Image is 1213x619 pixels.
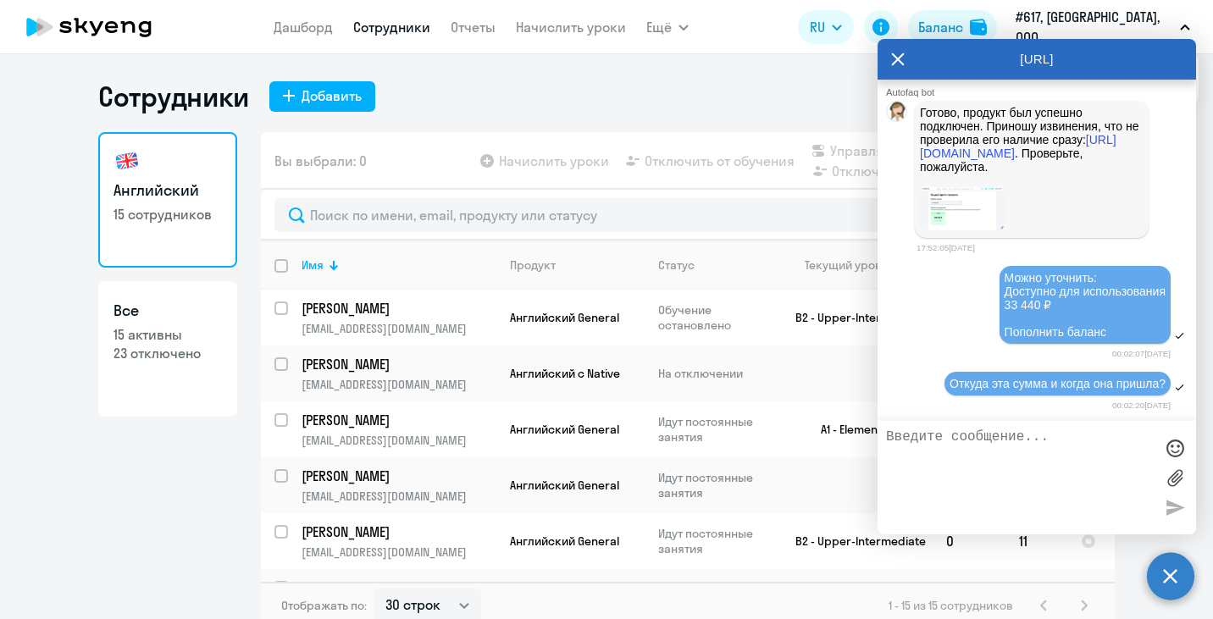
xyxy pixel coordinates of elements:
img: english [114,147,141,174]
p: Идут постоянные занятия [658,414,774,445]
span: 1 - 15 из 15 сотрудников [889,598,1013,613]
span: Английский General [510,533,619,549]
p: [EMAIL_ADDRESS][DOMAIN_NAME] [302,489,496,504]
a: Сотрудники [353,19,430,36]
button: Ещё [646,10,689,44]
p: Идут постоянные занятия [658,526,774,556]
td: 0 [933,513,1005,569]
div: Имя [302,257,496,273]
time: 00:02:20[DATE] [1112,401,1171,410]
p: [PERSON_NAME] [302,411,493,429]
p: [PERSON_NAME] [302,522,493,541]
img: balance [970,19,987,36]
span: Английский General [510,310,619,325]
div: Текущий уровень [789,257,932,273]
img: 2025-08-21_12-51-16.png [920,187,1005,229]
p: Готово, продукт был успешно подключен. Приношу извинения, что не проверила его наличие сразу: . П... [920,106,1144,187]
p: #617, [GEOGRAPHIC_DATA], ООО [1016,7,1173,47]
time: 17:52:05[DATE] [917,243,975,252]
a: Дашборд [274,19,333,36]
td: 11 [1005,513,1067,569]
span: RU [810,17,825,37]
p: 15 сотрудников [114,205,222,224]
span: Английский General [510,478,619,493]
p: 15 активны [114,325,222,344]
p: Идут постоянные занятия [658,470,774,500]
time: 00:02:07[DATE] [1112,349,1171,358]
a: [PERSON_NAME] [302,522,496,541]
img: bot avatar [887,102,908,126]
div: Autofaq bot [886,87,1196,97]
div: Текущий уровень [805,257,901,273]
p: 23 отключено [114,344,222,362]
a: [URL][DOMAIN_NAME] [920,133,1116,160]
p: [EMAIL_ADDRESS][DOMAIN_NAME] [302,321,496,336]
label: Лимит 10 файлов [1162,465,1188,490]
td: A1 - Elementary [775,401,933,457]
p: На отключении [658,366,774,381]
button: Добавить [269,81,375,112]
a: [PERSON_NAME] [302,355,496,373]
a: [PERSON_NAME] [302,299,496,318]
a: Английский15 сотрудников [98,132,237,268]
div: Статус [658,257,695,273]
a: [PERSON_NAME] [302,578,496,597]
span: Английский с Native [510,366,620,381]
h3: Все [114,300,222,322]
button: RU [798,10,854,44]
p: Обучение остановлено [658,302,774,333]
h3: Английский [114,180,222,202]
span: Английский General [510,422,619,437]
p: [PERSON_NAME] [302,578,493,597]
button: #617, [GEOGRAPHIC_DATA], ООО [1007,7,1199,47]
div: Баланс [918,17,963,37]
a: Все15 активны23 отключено [98,281,237,417]
p: [EMAIL_ADDRESS][DOMAIN_NAME] [302,377,496,392]
div: Добавить [302,86,362,106]
div: Имя [302,257,324,273]
span: Можно уточнить: Доступно для использования 33 440 ₽ Пополнить баланс [1005,271,1166,339]
input: Поиск по имени, email, продукту или статусу [274,198,1101,232]
p: [PERSON_NAME] [302,467,493,485]
span: Вы выбрали: 0 [274,151,367,171]
span: Отображать по: [281,598,367,613]
a: [PERSON_NAME] [302,467,496,485]
a: Отчеты [451,19,496,36]
a: Начислить уроки [516,19,626,36]
div: Продукт [510,257,556,273]
p: [EMAIL_ADDRESS][DOMAIN_NAME] [302,433,496,448]
span: Ещё [646,17,672,37]
a: [PERSON_NAME] [302,411,496,429]
button: Балансbalance [908,10,997,44]
td: B2 - Upper-Intermediate [775,513,933,569]
span: Откуда эта сумма и когда она пришла? [950,377,1166,390]
p: [PERSON_NAME] [302,299,493,318]
h1: Сотрудники [98,80,249,113]
p: [PERSON_NAME] [302,355,493,373]
p: [EMAIL_ADDRESS][DOMAIN_NAME] [302,544,496,560]
td: B2 - Upper-Intermediate [775,290,933,345]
